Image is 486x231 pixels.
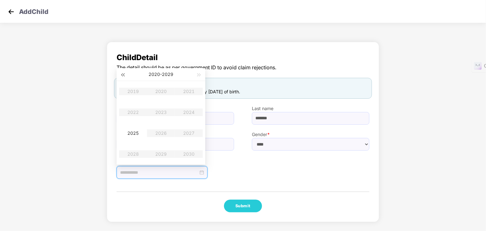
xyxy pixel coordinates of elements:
[149,68,173,81] button: 2020-2029
[124,129,143,137] div: 2025
[6,7,16,16] img: svg+xml;base64,PHN2ZyB4bWxucz0iaHR0cDovL3d3dy53My5vcmcvMjAwMC9zdmciIHdpZHRoPSIzMCIgaGVpZ2h0PSIzMC...
[117,52,369,64] span: Child Detail
[224,200,262,212] button: Submit
[19,7,48,15] p: Add Child
[117,64,369,72] span: The detail should be as per government ID to avoid claim rejections.
[252,105,369,112] label: Last name
[252,131,369,138] label: Gender
[119,123,147,144] td: 2025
